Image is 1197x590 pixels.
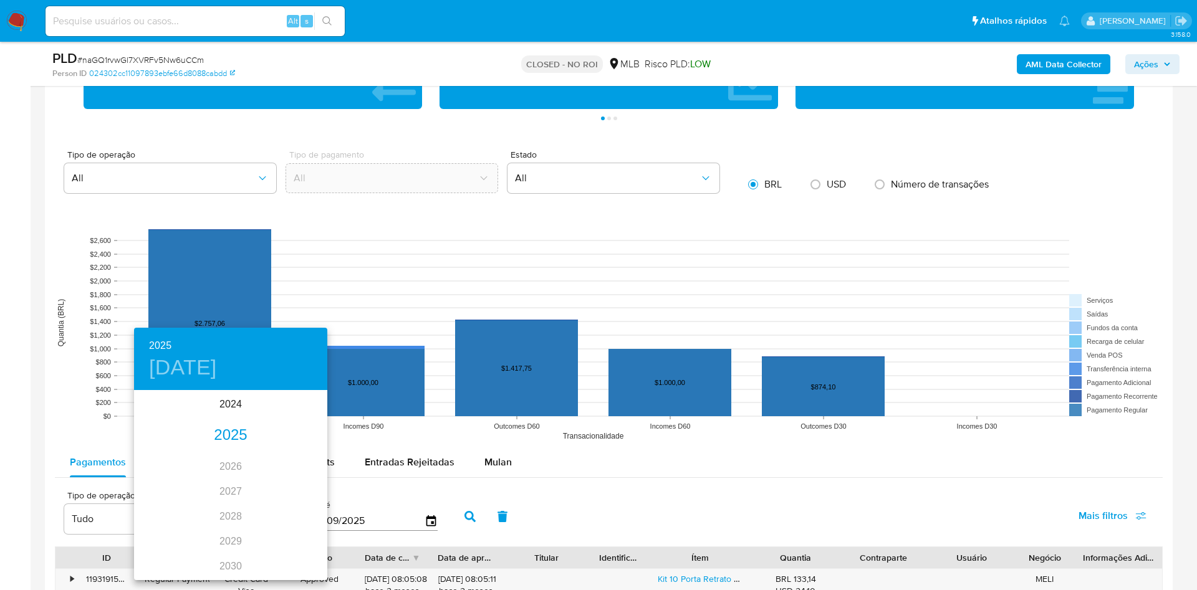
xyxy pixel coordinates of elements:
[149,354,217,381] button: [DATE]
[134,423,327,448] div: 2025
[134,392,327,417] div: 2024
[149,337,171,354] button: 2025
